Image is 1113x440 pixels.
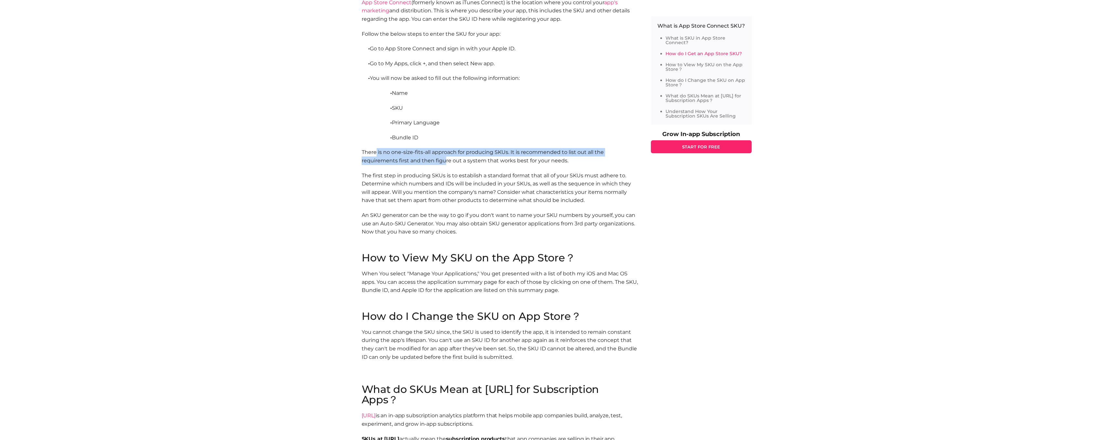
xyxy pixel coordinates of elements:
[368,45,370,52] b: ·
[362,211,638,253] p: An SKU generator can be the way to go if you don't want to name your SKU numbers by yourself, you...
[362,59,638,68] p: Go to My Apps, click +, and then select New app.
[666,35,725,45] a: What is SKU in App Store Connect?
[362,253,638,263] h2: How to View My SKU on the App Store？
[368,75,370,81] b: ·
[362,412,376,419] a: [URL]
[362,328,638,361] p: You cannot change the SKU since, the SKU is used to identify the app, it is intended to remain co...
[666,51,742,57] a: How do I Get an App Store SKU?
[651,131,752,137] p: Grow In-app Subscription
[362,383,599,406] span: What do SKUs Mean at [URL] for Subscription Apps？
[362,104,638,112] p: SKU
[362,89,638,97] p: Name
[362,270,638,311] p: When You select "Manage Your Applications," You get presented with a list of both my iOS and Mac ...
[666,62,743,72] a: How to View My SKU on the App Store？
[362,412,622,427] span: is an in-app subscription analytics platform that helps mobile app companies build, analyze, test...
[666,108,736,119] a: Understand How Your Subscription SKUs Are Selling
[362,133,638,142] p: Bundle ID
[368,60,370,67] b: ·
[390,119,392,126] b: ·
[362,119,638,127] p: Primary Language
[390,105,392,111] b: ·
[362,74,638,82] p: You will now be asked to fill out the following information:
[362,148,638,165] p: There is no one-size-fits-all approach for producing SKUs. It is recommended to list out all the ...
[362,171,638,205] p: The first step in producing SKUs is to establish a standard format that all of your SKUs must adh...
[362,311,638,321] h2: How do I Change the SKU on App Store？
[362,44,638,53] p: Go to App Store Connect and sign in with your Apple ID.
[651,140,752,153] a: START FOR FREE
[666,93,741,103] a: What do SKUs Mean at [URL] for Subscription Apps？
[657,23,745,29] p: What is App Store Connect SKU?
[362,30,638,38] p: Follow the below steps to enter the SKU for your app:
[390,134,392,141] b: ·
[390,90,392,96] b: ·
[666,77,745,88] a: How do I Change the SKU on App Store？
